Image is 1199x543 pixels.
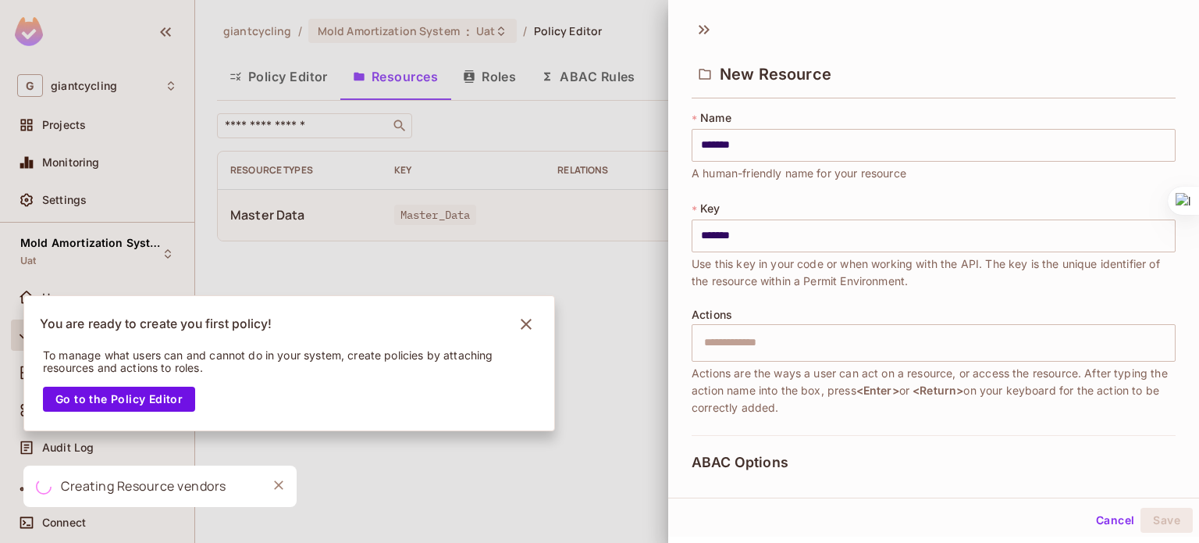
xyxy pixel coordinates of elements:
[267,473,290,497] button: Close
[692,165,906,182] span: A human-friendly name for your resource
[692,455,788,470] span: ABAC Options
[43,387,195,412] button: Go to the Policy Editor
[1090,508,1140,533] button: Cancel
[61,477,226,496] div: Creating Resource vendors
[720,65,831,84] span: New Resource
[43,349,514,374] p: To manage what users can and cannot do in your system, create policies by attaching resources and...
[856,384,899,397] span: <Enter>
[700,202,720,215] span: Key
[692,309,732,321] span: Actions
[692,365,1176,416] span: Actions are the ways a user can act on a resource, or access the resource. After typing the actio...
[692,255,1176,290] span: Use this key in your code or when working with the API. The key is the unique identifier of the r...
[40,316,272,332] p: You are ready to create you first policy!
[700,112,731,124] span: Name
[913,384,963,397] span: <Return>
[1140,508,1193,533] button: Save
